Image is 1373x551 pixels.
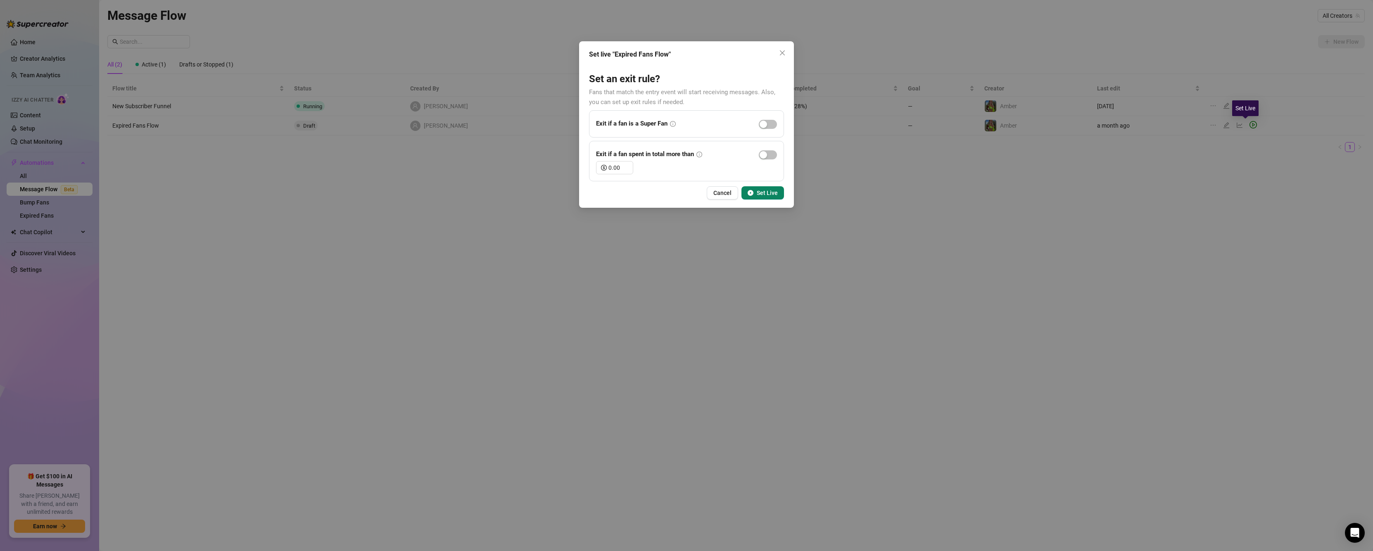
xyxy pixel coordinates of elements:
strong: Exit if a fan spent in total more than [596,150,694,158]
div: Set live "Expired Fans Flow" [589,50,784,59]
div: Open Intercom Messenger [1345,523,1365,543]
span: close [779,50,786,56]
span: Set Live [757,190,778,196]
span: info-circle [670,121,676,127]
span: Close [776,50,789,56]
h3: Set an exit rule? [589,73,784,86]
strong: Exit if a fan is a Super Fan [596,120,667,127]
span: Fans that match the entry event will start receiving messages. Also, you can set up exit rules if... [589,88,775,106]
span: play-circle [748,190,753,196]
span: Cancel [713,190,732,196]
button: Set Live [741,186,784,199]
button: Cancel [707,186,738,199]
span: info-circle [696,152,702,157]
button: Close [776,46,789,59]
